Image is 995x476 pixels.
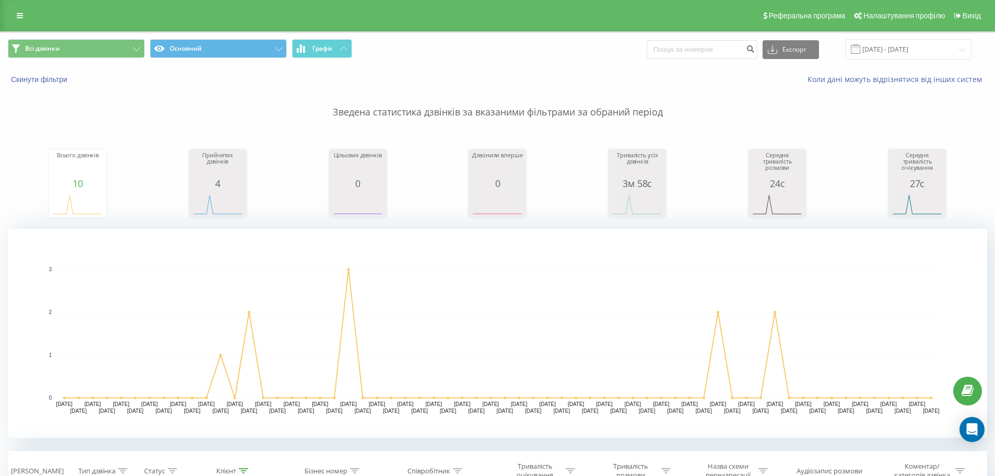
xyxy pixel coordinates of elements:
[270,408,286,414] text: [DATE]
[326,408,343,414] text: [DATE]
[751,189,803,220] div: A chart.
[150,39,287,58] button: Основний
[596,401,613,407] text: [DATE]
[156,408,172,414] text: [DATE]
[909,401,926,407] text: [DATE]
[963,11,981,20] span: Вихід
[292,39,352,58] button: Графік
[8,39,145,58] button: Всі дзвінки
[696,408,712,414] text: [DATE]
[56,401,73,407] text: [DATE]
[539,401,556,407] text: [DATE]
[568,401,584,407] text: [DATE]
[397,401,414,407] text: [DATE]
[554,408,570,414] text: [DATE]
[255,401,272,407] text: [DATE]
[611,408,627,414] text: [DATE]
[227,401,243,407] text: [DATE]
[144,467,165,475] div: Статус
[483,401,499,407] text: [DATE]
[25,44,60,53] span: Всі дзвінки
[795,401,812,407] text: [DATE]
[852,401,869,407] text: [DATE]
[332,189,384,220] svg: A chart.
[49,395,52,401] text: 0
[192,178,244,189] div: 4
[923,408,940,414] text: [DATE]
[611,189,663,220] svg: A chart.
[198,401,215,407] text: [DATE]
[49,266,52,272] text: 3
[332,152,384,178] div: Цільових дзвінків
[8,85,987,119] p: Зведена статистика дзвінків за вказаними фільтрами за обраний період
[8,229,987,438] svg: A chart.
[625,401,641,407] text: [DATE]
[682,401,698,407] text: [DATE]
[751,152,803,178] div: Середня тривалість розмови
[863,11,945,20] span: Налаштування профілю
[497,408,513,414] text: [DATE]
[895,408,911,414] text: [DATE]
[891,178,943,189] div: 27с
[468,408,485,414] text: [DATE]
[959,417,985,442] div: Open Intercom Messenger
[192,189,244,220] svg: A chart.
[49,309,52,315] text: 2
[407,467,450,475] div: Співробітник
[763,40,819,59] button: Експорт
[298,408,314,414] text: [DATE]
[49,352,52,358] text: 1
[355,408,371,414] text: [DATE]
[797,467,862,475] div: Аудіозапис розмови
[891,189,943,220] div: A chart.
[807,74,987,84] a: Коли дані можуть відрізнятися вiд інших систем
[312,401,329,407] text: [DATE]
[781,408,798,414] text: [DATE]
[724,408,741,414] text: [DATE]
[99,408,115,414] text: [DATE]
[369,401,385,407] text: [DATE]
[866,408,883,414] text: [DATE]
[332,178,384,189] div: 0
[341,401,357,407] text: [DATE]
[85,401,101,407] text: [DATE]
[639,408,655,414] text: [DATE]
[769,11,846,20] span: Реферальна програма
[738,401,755,407] text: [DATE]
[751,178,803,189] div: 24с
[653,401,670,407] text: [DATE]
[454,401,471,407] text: [DATE]
[52,152,104,178] div: Всього дзвінків
[525,408,542,414] text: [DATE]
[426,401,442,407] text: [DATE]
[52,189,104,220] svg: A chart.
[881,401,897,407] text: [DATE]
[142,401,158,407] text: [DATE]
[113,401,130,407] text: [DATE]
[471,189,523,220] svg: A chart.
[11,467,64,475] div: [PERSON_NAME]
[192,152,244,178] div: Прийнятих дзвінків
[891,152,943,178] div: Середня тривалість очікування
[753,408,769,414] text: [DATE]
[312,45,333,52] span: Графік
[824,401,840,407] text: [DATE]
[511,401,528,407] text: [DATE]
[611,152,663,178] div: Тривалість усіх дзвінків
[710,401,727,407] text: [DATE]
[284,401,300,407] text: [DATE]
[71,408,87,414] text: [DATE]
[184,408,201,414] text: [DATE]
[8,75,73,84] button: Скинути фільтри
[127,408,144,414] text: [DATE]
[52,178,104,189] div: 10
[440,408,456,414] text: [DATE]
[838,408,854,414] text: [DATE]
[241,408,257,414] text: [DATE]
[582,408,599,414] text: [DATE]
[471,152,523,178] div: Дзвонили вперше
[383,408,400,414] text: [DATE]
